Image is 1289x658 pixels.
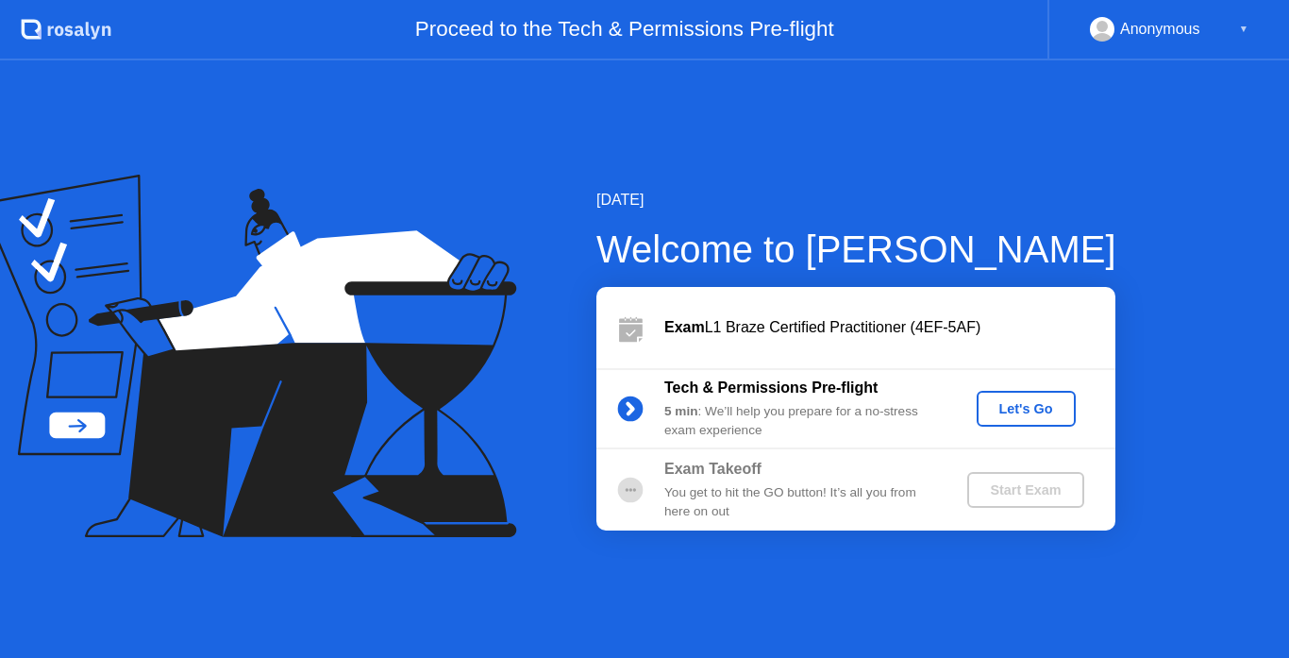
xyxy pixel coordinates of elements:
[596,221,1116,278] div: Welcome to [PERSON_NAME]
[664,402,936,441] div: : We’ll help you prepare for a no-stress exam experience
[664,461,762,477] b: Exam Takeoff
[975,482,1076,498] div: Start Exam
[664,319,705,335] b: Exam
[977,391,1076,427] button: Let's Go
[596,189,1116,211] div: [DATE]
[967,472,1083,508] button: Start Exam
[664,316,1115,339] div: L1 Braze Certified Practitioner (4EF-5AF)
[664,483,936,522] div: You get to hit the GO button! It’s all you from here on out
[664,404,698,418] b: 5 min
[984,401,1068,416] div: Let's Go
[664,380,878,396] b: Tech & Permissions Pre-flight
[1239,17,1248,42] div: ▼
[1120,17,1200,42] div: Anonymous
